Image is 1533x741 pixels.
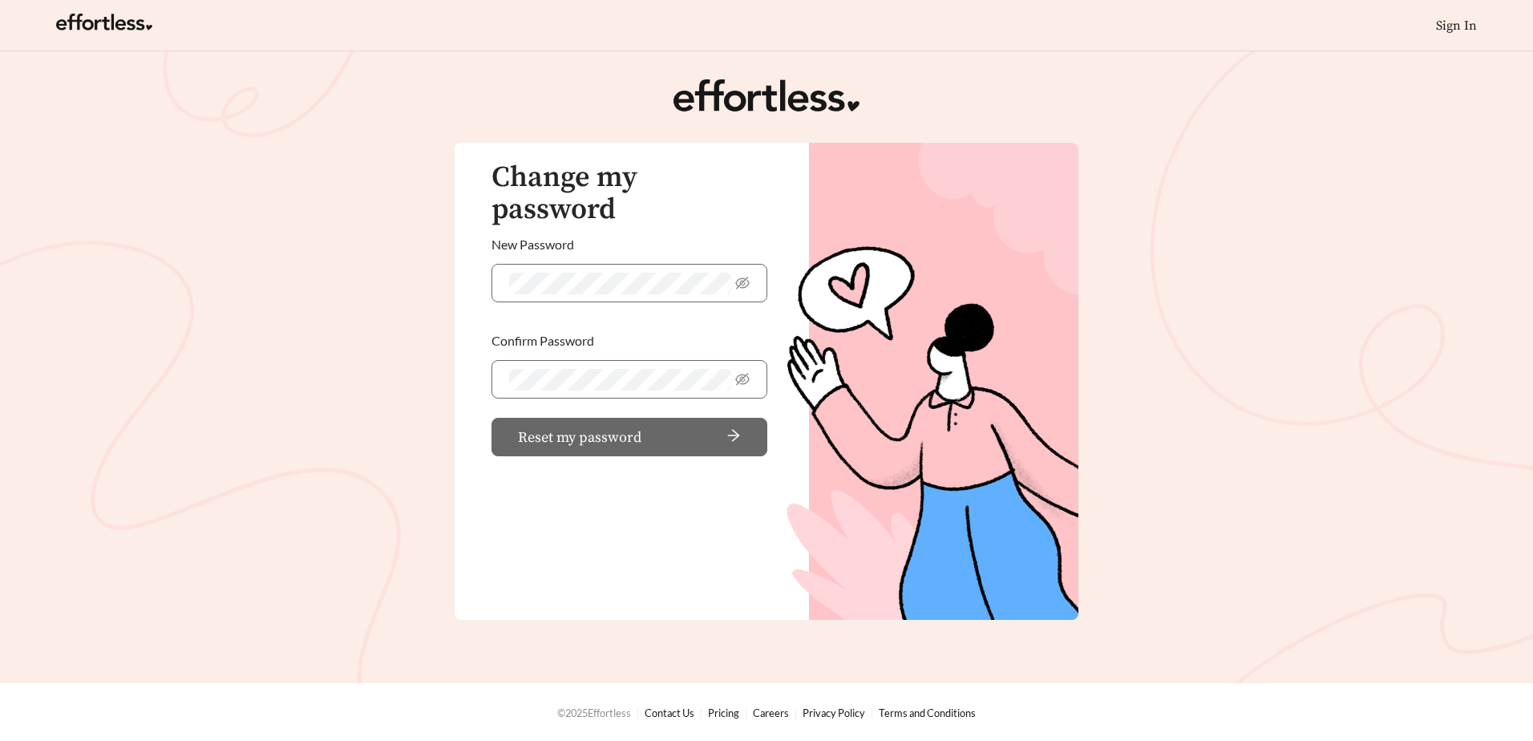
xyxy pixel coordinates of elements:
[491,322,594,360] label: Confirm Password
[557,707,631,719] span: © 2025 Effortless
[803,707,865,719] a: Privacy Policy
[645,707,694,719] a: Contact Us
[879,707,976,719] a: Terms and Conditions
[753,707,789,719] a: Careers
[708,707,739,719] a: Pricing
[1436,18,1477,34] a: Sign In
[509,369,732,391] input: Confirm Password
[509,273,732,294] input: New Password
[735,276,750,290] span: eye-invisible
[491,162,767,225] h3: Change my password
[491,418,767,456] button: Reset my passwordarrow-right
[491,225,574,264] label: New Password
[735,372,750,387] span: eye-invisible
